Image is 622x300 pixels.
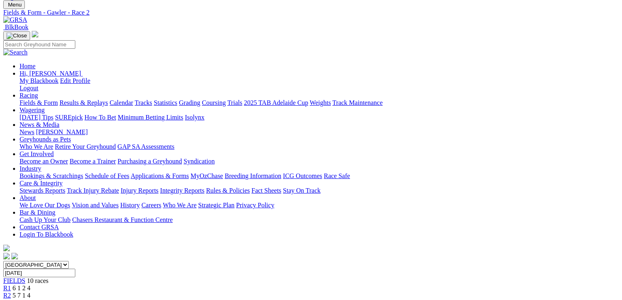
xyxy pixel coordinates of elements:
[36,128,88,135] a: [PERSON_NAME]
[20,187,65,194] a: Stewards Reports
[118,158,182,165] a: Purchasing a Greyhound
[13,285,31,291] span: 6 1 2 4
[160,187,204,194] a: Integrity Reports
[72,216,173,223] a: Chasers Restaurant & Function Centre
[118,143,175,150] a: GAP SA Assessments
[3,31,30,40] button: Toggle navigation
[244,99,308,106] a: 2025 TAB Adelaide Cup
[3,292,11,299] a: R2
[59,99,108,106] a: Results & Replays
[20,70,81,77] span: Hi, [PERSON_NAME]
[13,292,31,299] span: 5 7 1 4
[20,158,68,165] a: Become an Owner
[198,202,234,209] a: Strategic Plan
[20,216,70,223] a: Cash Up Your Club
[20,143,53,150] a: Who We Are
[283,172,322,179] a: ICG Outcomes
[206,187,250,194] a: Rules & Policies
[135,99,152,106] a: Tracks
[225,172,281,179] a: Breeding Information
[131,172,189,179] a: Applications & Forms
[20,165,41,172] a: Industry
[67,187,119,194] a: Track Injury Rebate
[283,187,320,194] a: Stay On Track
[32,31,38,37] img: logo-grsa-white.png
[141,202,161,209] a: Careers
[3,277,25,284] a: FIELDS
[27,277,48,284] span: 10 races
[20,202,613,209] div: About
[20,209,55,216] a: Bar & Dining
[20,99,613,107] div: Racing
[236,202,274,209] a: Privacy Policy
[55,143,116,150] a: Retire Your Greyhound
[154,99,177,106] a: Statistics
[7,33,27,39] img: Close
[20,99,58,106] a: Fields & Form
[110,99,133,106] a: Calendar
[20,114,53,121] a: [DATE] Tips
[20,107,45,113] a: Wagering
[20,136,71,143] a: Greyhounds as Pets
[11,253,18,259] img: twitter.svg
[70,158,116,165] a: Become a Trainer
[72,202,118,209] a: Vision and Values
[20,128,613,136] div: News & Media
[120,187,158,194] a: Injury Reports
[179,99,200,106] a: Grading
[252,187,281,194] a: Fact Sheets
[5,24,28,30] span: BlkBook
[324,172,350,179] a: Race Safe
[118,114,183,121] a: Minimum Betting Limits
[20,143,613,150] div: Greyhounds as Pets
[3,40,75,49] input: Search
[20,92,38,99] a: Racing
[20,70,83,77] a: Hi, [PERSON_NAME]
[3,49,28,56] img: Search
[3,269,75,277] input: Select date
[20,158,613,165] div: Get Involved
[3,285,11,291] a: R1
[310,99,331,106] a: Weights
[85,114,116,121] a: How To Bet
[185,114,204,121] a: Isolynx
[20,121,59,128] a: News & Media
[3,9,613,16] a: Fields & Form - Gawler - Race 2
[20,128,34,135] a: News
[20,194,36,201] a: About
[20,85,38,91] a: Logout
[20,180,63,187] a: Care & Integrity
[3,253,10,259] img: facebook.svg
[20,231,73,238] a: Login To Blackbook
[20,77,613,92] div: Hi, [PERSON_NAME]
[85,172,129,179] a: Schedule of Fees
[20,172,613,180] div: Industry
[20,216,613,224] div: Bar & Dining
[120,202,140,209] a: History
[3,245,10,251] img: logo-grsa-white.png
[20,172,83,179] a: Bookings & Scratchings
[227,99,242,106] a: Trials
[20,150,54,157] a: Get Involved
[20,202,70,209] a: We Love Our Dogs
[184,158,215,165] a: Syndication
[191,172,223,179] a: MyOzChase
[3,16,27,24] img: GRSA
[60,77,90,84] a: Edit Profile
[20,187,613,194] div: Care & Integrity
[163,202,197,209] a: Who We Are
[8,2,22,8] span: Menu
[3,0,25,9] button: Toggle navigation
[20,63,35,70] a: Home
[3,24,28,30] a: BlkBook
[55,114,83,121] a: SUREpick
[333,99,383,106] a: Track Maintenance
[202,99,226,106] a: Coursing
[20,224,59,230] a: Contact GRSA
[20,114,613,121] div: Wagering
[20,77,59,84] a: My Blackbook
